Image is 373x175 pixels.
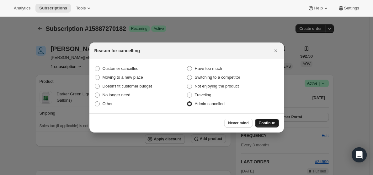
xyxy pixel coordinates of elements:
span: Never mind [228,121,248,126]
button: Analytics [10,4,34,13]
span: Switching to a competitor [195,75,240,80]
button: Close [271,46,280,55]
span: Subscriptions [39,6,67,11]
span: Moving to a new place [103,75,143,80]
div: Open Intercom Messenger [352,147,367,162]
button: Never mind [224,119,252,127]
span: Doesn't fit customer budget [103,84,152,88]
span: Have too much [195,66,222,71]
span: Customer cancelled [103,66,139,71]
button: Settings [334,4,363,13]
span: Settings [344,6,359,11]
h2: Reason for cancelling [94,48,140,54]
span: Help [314,6,322,11]
span: Not enjoying the product [195,84,239,88]
button: Subscriptions [35,4,71,13]
span: No longer need [103,93,131,97]
span: Admin cancelled [195,101,225,106]
span: Tools [76,6,86,11]
button: Tools [72,4,96,13]
span: Continue [259,121,275,126]
span: Traveling [195,93,211,97]
span: Analytics [14,6,30,11]
button: Help [304,4,333,13]
button: Continue [255,119,279,127]
span: Other [103,101,113,106]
